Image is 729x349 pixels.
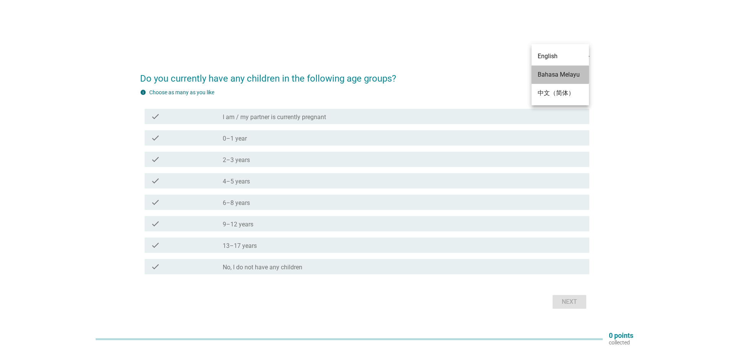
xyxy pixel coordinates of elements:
i: check [151,155,160,164]
label: 0–1 year [223,135,247,143]
h2: Do you currently have any children in the following age groups? [140,64,589,85]
i: check [151,241,160,250]
label: 4–5 years [223,178,250,185]
i: check [151,133,160,143]
label: 6–8 years [223,199,250,207]
label: 2–3 years [223,156,250,164]
i: check [151,176,160,185]
div: English [538,52,583,61]
label: I am / my partner is currently pregnant [223,113,326,121]
i: check [151,219,160,228]
i: info [140,89,146,95]
p: collected [609,339,633,346]
i: check [151,262,160,271]
label: 9–12 years [223,221,253,228]
i: arrow_drop_down [580,46,589,55]
label: No, I do not have any children [223,264,302,271]
label: 13–17 years [223,242,257,250]
div: Bahasa Melayu [538,70,583,79]
i: check [151,112,160,121]
i: check [151,198,160,207]
p: 0 points [609,332,633,339]
label: Choose as many as you like [149,89,214,95]
div: 中文（简体） [538,88,583,98]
